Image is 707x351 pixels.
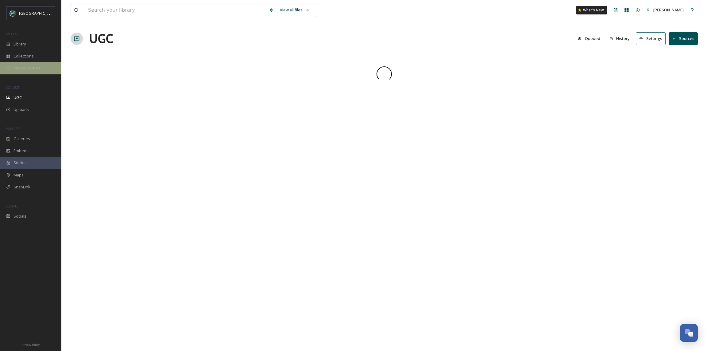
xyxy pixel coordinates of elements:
[14,213,26,219] span: Socials
[19,10,79,16] span: [GEOGRAPHIC_DATA][US_STATE]
[22,343,40,347] span: Privacy Policy
[10,10,16,16] img: uplogo-summer%20bg.jpg
[6,126,20,131] span: WIDGETS
[643,4,687,16] a: [PERSON_NAME]
[6,85,19,90] span: COLLECT
[6,204,18,208] span: SOCIALS
[6,32,17,36] span: MEDIA
[636,32,666,45] button: Settings
[277,4,313,16] a: View all files
[606,33,633,45] button: History
[14,136,30,142] span: Galleries
[653,7,684,13] span: [PERSON_NAME]
[680,324,698,342] button: Open Chat
[575,33,606,45] a: Queued
[22,341,40,348] a: Privacy Policy
[14,53,34,59] span: Collections
[14,107,29,112] span: Uploads
[85,3,266,17] input: Search your library
[606,33,636,45] a: History
[576,6,607,14] a: What's New
[14,184,30,190] span: SnapLink
[14,65,41,71] span: Media Centres
[669,32,698,45] button: Sources
[636,32,669,45] a: Settings
[575,33,603,45] button: Queued
[14,172,24,178] span: Maps
[14,41,26,47] span: Library
[14,148,29,154] span: Embeds
[14,95,22,101] span: UGC
[14,160,27,166] span: Stories
[89,30,113,48] a: UGC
